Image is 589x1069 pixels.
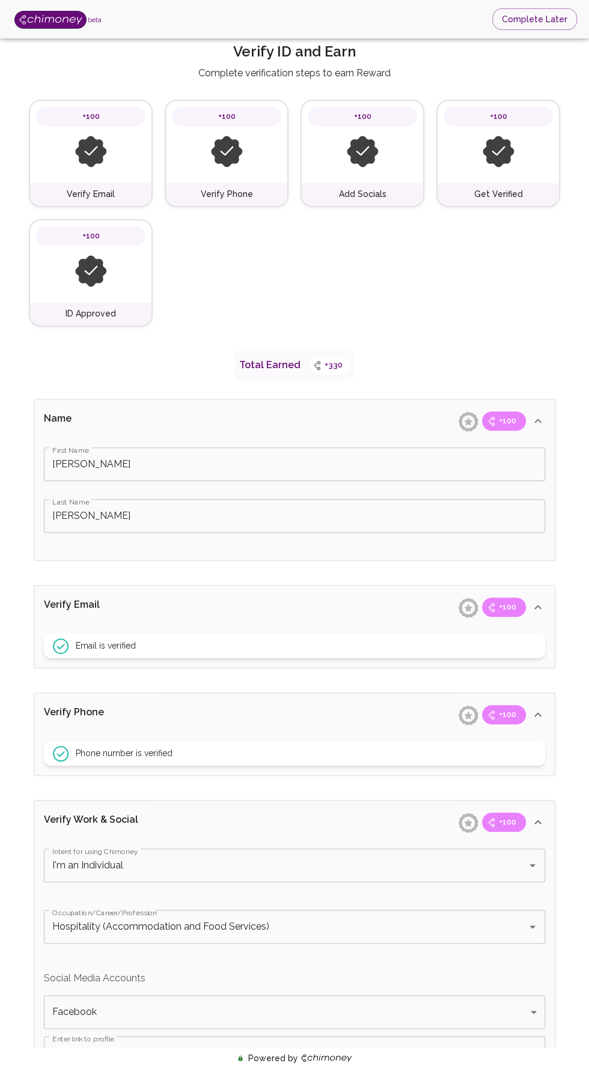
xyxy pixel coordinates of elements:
span: +100 [492,709,523,721]
h6: Add Socials [339,188,386,201]
div: Name+100 [34,399,555,443]
div: Facebook [44,995,545,1029]
span: beta [88,16,102,23]
span: +100 [492,601,523,613]
h6: ID Approved [66,307,116,321]
h2: Verify ID and Earn [233,42,356,66]
img: inactive [75,255,107,287]
button: Complete Later [492,8,577,31]
span: Phone number is verified [76,747,172,759]
p: Verify Phone [44,705,204,724]
span: +100 [492,415,523,427]
span: Email is verified [76,640,136,652]
p: Complete verification steps to earn Reward [198,66,391,80]
button: Open [524,918,541,935]
img: inactive [75,136,107,168]
span: +100 [75,111,107,123]
p: Name [44,411,204,431]
h6: Verify Phone [201,188,253,201]
p: Total Earned [239,358,301,372]
label: Occupation/Career/Profession [52,907,157,918]
h6: Verify Email [67,188,115,201]
img: inactive [483,136,514,168]
p: Verify Work & Social [44,813,204,832]
div: Verify Email+100 [34,586,555,629]
span: +100 [75,230,107,242]
span: +100 [483,111,514,123]
label: Last Name [52,497,90,507]
p: Social Media Accounts [44,971,545,986]
h6: Get Verified [474,188,523,201]
div: Verify Work & Social+100 [34,801,555,844]
label: Enter link to profile [52,1034,114,1044]
div: Verify Phone+100 [34,693,555,736]
p: Verify Email [44,598,204,617]
span: +330 [317,359,350,371]
img: Logo [14,11,87,29]
button: Open [524,857,541,874]
div: Name+100 [34,629,555,668]
span: +100 [492,816,523,828]
span: +100 [211,111,243,123]
img: inactive [211,136,243,168]
span: +100 [347,111,379,123]
div: Name+100 [34,736,555,775]
label: First Name [52,445,89,455]
div: Name+100 [34,443,555,560]
img: inactive [347,136,379,168]
label: Intent for using Chimoney [52,846,138,856]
